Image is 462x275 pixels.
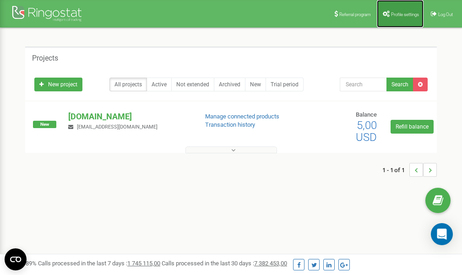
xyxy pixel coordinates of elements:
[339,12,371,17] span: Referral program
[68,111,190,123] p: [DOMAIN_NAME]
[171,78,214,91] a: Not extended
[147,78,172,91] a: Active
[33,121,56,128] span: New
[162,260,287,267] span: Calls processed in the last 30 days :
[438,12,453,17] span: Log Out
[127,260,160,267] u: 1 745 115,00
[266,78,304,91] a: Trial period
[382,154,437,186] nav: ...
[38,260,160,267] span: Calls processed in the last 7 days :
[382,163,409,177] span: 1 - 1 of 1
[245,78,266,91] a: New
[340,78,387,91] input: Search
[34,78,82,91] a: New project
[5,248,27,270] button: Open CMP widget
[356,119,377,144] span: 5,00 USD
[77,124,158,130] span: [EMAIL_ADDRESS][DOMAIN_NAME]
[205,113,279,120] a: Manage connected products
[391,120,434,134] a: Refill balance
[205,121,255,128] a: Transaction history
[254,260,287,267] u: 7 382 453,00
[431,223,453,245] div: Open Intercom Messenger
[386,78,413,91] button: Search
[214,78,245,91] a: Archived
[32,54,58,62] h5: Projects
[109,78,147,91] a: All projects
[391,12,419,17] span: Profile settings
[356,111,377,118] span: Balance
